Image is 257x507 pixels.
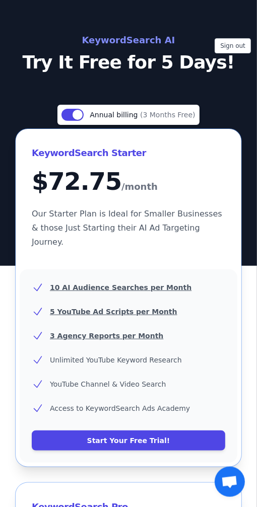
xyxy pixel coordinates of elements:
[50,332,163,340] u: 3 Agency Reports per Month
[32,209,222,247] span: Our Starter Plan is Ideal for Smaller Businesses & those Just Starting their AI Ad Targeting Jour...
[12,32,245,48] h2: KeywordSearch AI
[50,308,177,316] u: 5 YouTube Ad Scripts per Month
[50,380,166,388] span: YouTube Channel & Video Search
[215,38,251,53] button: Sign out
[50,283,191,292] u: 10 AI Audience Searches per Month
[90,111,140,119] span: Annual billing
[32,430,225,451] a: Start Your Free Trial!
[140,111,196,119] span: (3 Months Free)
[50,404,190,412] span: Access to KeywordSearch Ads Academy
[50,356,182,364] span: Unlimited YouTube Keyword Research
[32,145,225,161] h3: KeywordSearch Starter
[12,52,245,73] p: Try It Free for 5 Days!
[121,179,158,195] span: /month
[32,169,225,195] div: $ 72.75
[215,467,245,497] div: چت رو باز کن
